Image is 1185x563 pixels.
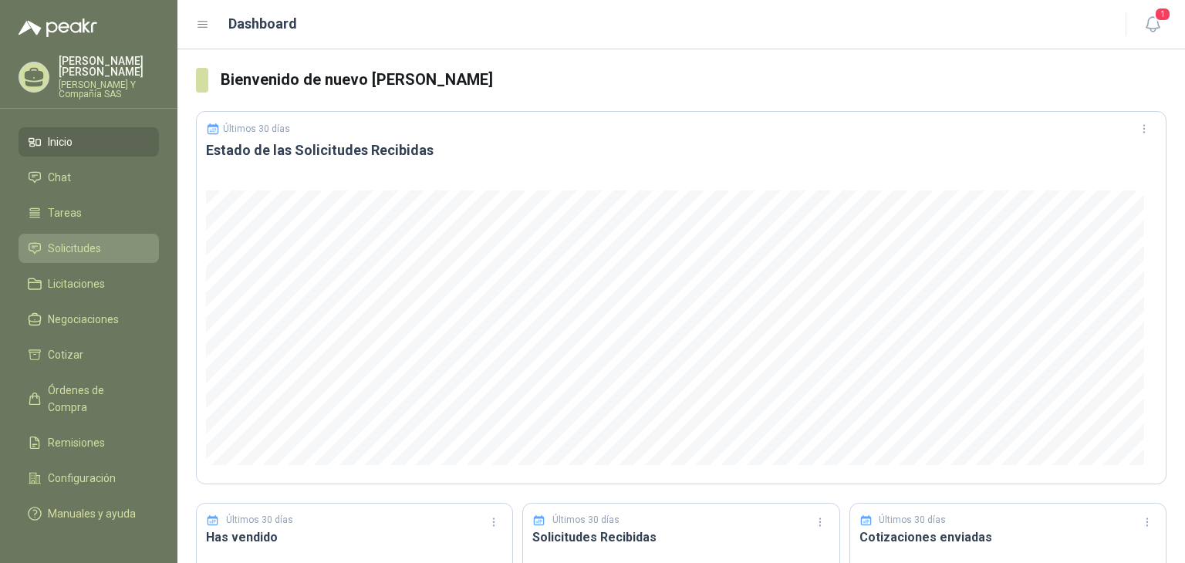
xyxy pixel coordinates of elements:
[206,528,503,547] h3: Has vendido
[48,311,119,328] span: Negociaciones
[19,163,159,192] a: Chat
[226,513,293,528] p: Últimos 30 días
[19,234,159,263] a: Solicitudes
[19,499,159,528] a: Manuales y ayuda
[206,141,1156,160] h3: Estado de las Solicitudes Recibidas
[48,204,82,221] span: Tareas
[19,19,97,37] img: Logo peakr
[223,123,290,134] p: Últimos 30 días
[879,513,946,528] p: Últimos 30 días
[19,340,159,369] a: Cotizar
[19,269,159,298] a: Licitaciones
[19,464,159,493] a: Configuración
[1139,11,1166,39] button: 1
[19,428,159,457] a: Remisiones
[859,528,1156,547] h3: Cotizaciones enviadas
[532,528,829,547] h3: Solicitudes Recibidas
[48,434,105,451] span: Remisiones
[48,346,83,363] span: Cotizar
[19,305,159,334] a: Negociaciones
[48,275,105,292] span: Licitaciones
[19,127,159,157] a: Inicio
[48,133,73,150] span: Inicio
[48,169,71,186] span: Chat
[48,470,116,487] span: Configuración
[1154,7,1171,22] span: 1
[48,382,144,416] span: Órdenes de Compra
[59,56,159,77] p: [PERSON_NAME] [PERSON_NAME]
[221,68,1166,92] h3: Bienvenido de nuevo [PERSON_NAME]
[48,505,136,522] span: Manuales y ayuda
[19,376,159,422] a: Órdenes de Compra
[552,513,620,528] p: Últimos 30 días
[48,240,101,257] span: Solicitudes
[59,80,159,99] p: [PERSON_NAME] Y Compañía SAS
[19,198,159,228] a: Tareas
[228,13,297,35] h1: Dashboard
